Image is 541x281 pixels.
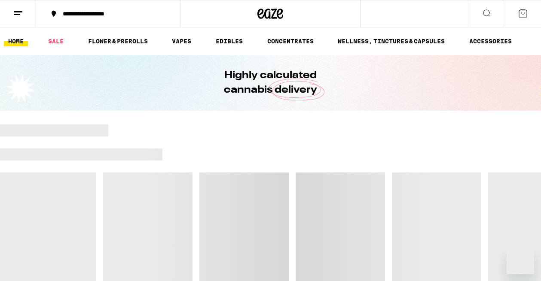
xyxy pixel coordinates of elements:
[168,36,196,46] a: VAPES
[200,68,342,97] h1: Highly calculated cannabis delivery
[333,36,449,46] a: WELLNESS, TINCTURES & CAPSULES
[465,36,516,46] a: ACCESSORIES
[263,36,318,46] a: CONCENTRATES
[4,36,28,46] a: HOME
[507,247,534,274] iframe: Button to launch messaging window
[211,36,247,46] a: EDIBLES
[84,36,152,46] a: FLOWER & PREROLLS
[44,36,68,46] a: SALE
